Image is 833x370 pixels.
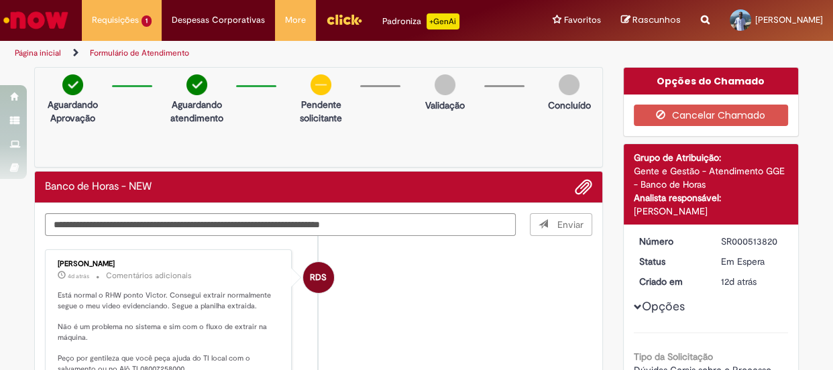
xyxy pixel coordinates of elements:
[634,151,789,164] div: Grupo de Atribuição:
[142,15,152,27] span: 1
[755,14,823,25] span: [PERSON_NAME]
[721,275,757,288] span: 12d atrás
[106,270,192,282] small: Comentários adicionais
[634,204,789,218] div: [PERSON_NAME]
[629,235,712,248] dt: Número
[435,74,455,95] img: img-circle-grey.png
[634,164,789,191] div: Gente e Gestão - Atendimento GGE - Banco de Horas
[721,275,757,288] time: 18/08/2025 08:52:04
[45,213,516,236] textarea: Digite sua mensagem aqui...
[45,181,152,193] h2: Banco de Horas - NEW Histórico de tíquete
[721,275,783,288] div: 18/08/2025 08:52:04
[326,9,362,29] img: click_logo_yellow_360x200.png
[425,99,465,112] p: Validação
[186,74,207,95] img: check-circle-green.png
[621,14,681,27] a: Rascunhos
[310,261,327,294] span: RDS
[172,13,265,27] span: Despesas Corporativas
[40,98,105,125] p: Aguardando Aprovação
[564,13,601,27] span: Favoritos
[427,13,459,29] p: +GenAi
[90,48,189,58] a: Formulário de Atendimento
[15,48,61,58] a: Página inicial
[634,351,713,363] b: Tipo da Solicitação
[634,191,789,204] div: Analista responsável:
[288,98,353,125] p: Pendente solicitante
[1,7,70,34] img: ServiceNow
[575,178,592,196] button: Adicionar anexos
[548,99,591,112] p: Concluído
[92,13,139,27] span: Requisições
[164,98,229,125] p: Aguardando atendimento
[58,260,281,268] div: [PERSON_NAME]
[559,74,579,95] img: img-circle-grey.png
[721,235,783,248] div: SR000513820
[303,262,334,293] div: undefined Online
[285,13,306,27] span: More
[62,74,83,95] img: check-circle-green.png
[382,13,459,29] div: Padroniza
[629,255,712,268] dt: Status
[629,275,712,288] dt: Criado em
[634,105,789,126] button: Cancelar Chamado
[10,41,545,66] ul: Trilhas de página
[68,272,89,280] span: 4d atrás
[68,272,89,280] time: 25/08/2025 10:42:33
[632,13,681,26] span: Rascunhos
[311,74,331,95] img: circle-minus.png
[721,255,783,268] div: Em Espera
[624,68,799,95] div: Opções do Chamado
